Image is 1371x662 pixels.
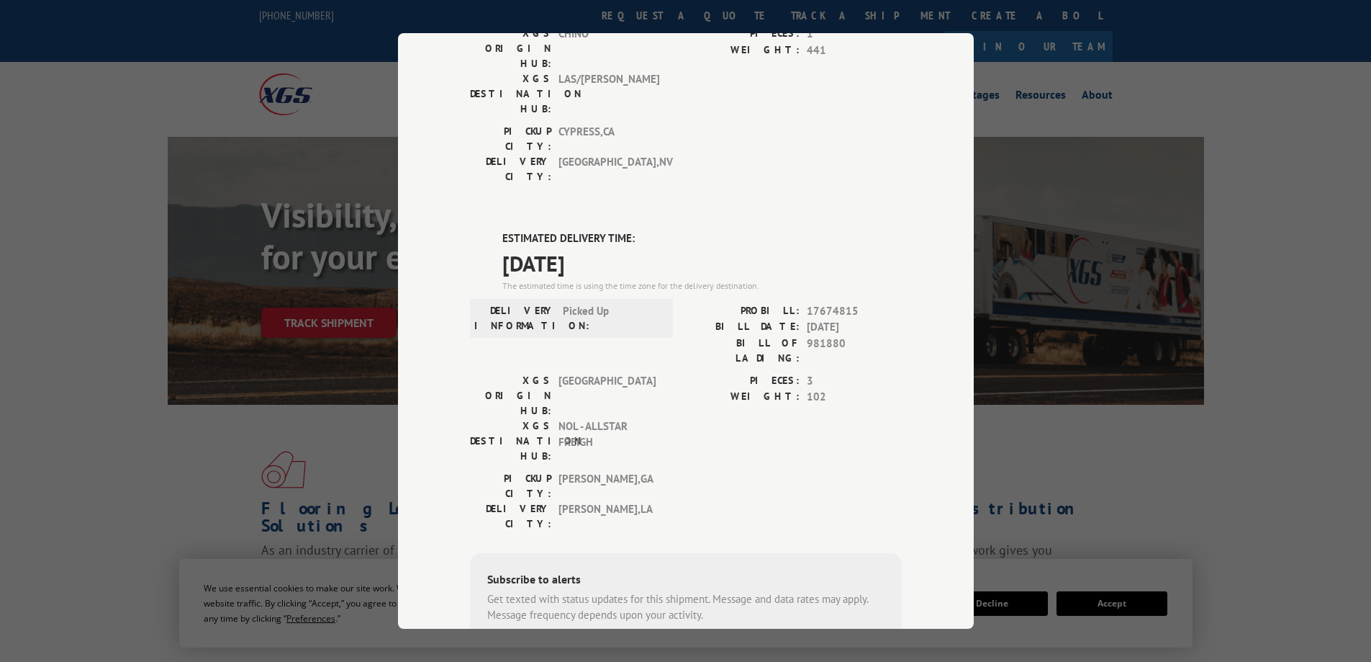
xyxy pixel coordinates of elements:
[502,247,902,279] span: [DATE]
[686,389,800,406] label: WEIGHT:
[686,373,800,390] label: PIECES:
[686,336,800,366] label: BILL OF LADING:
[558,471,656,501] span: [PERSON_NAME] , GA
[807,336,902,366] span: 981880
[487,571,884,591] div: Subscribe to alerts
[686,319,800,336] label: BILL DATE:
[807,319,902,336] span: [DATE]
[487,591,884,624] div: Get texted with status updates for this shipment. Message and data rates may apply. Message frequ...
[563,303,660,334] span: Picked Up
[558,124,656,154] span: CYPRESS , CA
[470,471,551,501] label: PICKUP CITY:
[558,501,656,532] span: [PERSON_NAME] , LA
[470,71,551,117] label: XGS DESTINATION HUB:
[807,26,902,43] span: 1
[558,71,656,117] span: LAS/[PERSON_NAME]
[807,303,902,320] span: 17674815
[686,26,800,43] label: PIECES:
[807,43,902,59] span: 441
[807,373,902,390] span: 3
[558,373,656,419] span: [GEOGRAPHIC_DATA]
[470,124,551,154] label: PICKUP CITY:
[558,26,656,71] span: CHINO
[474,303,556,334] label: DELIVERY INFORMATION:
[686,303,800,320] label: PROBILL:
[807,389,902,406] span: 102
[686,43,800,59] label: WEIGHT:
[502,279,902,292] div: The estimated time is using the time zone for the delivery destination.
[502,231,902,247] label: ESTIMATED DELIVERY TIME:
[470,501,551,532] label: DELIVERY CITY:
[558,419,656,464] span: NOL - ALLSTAR FREIGH
[470,373,551,419] label: XGS ORIGIN HUB:
[470,154,551,184] label: DELIVERY CITY:
[470,419,551,464] label: XGS DESTINATION HUB:
[558,154,656,184] span: [GEOGRAPHIC_DATA] , NV
[470,26,551,71] label: XGS ORIGIN HUB:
